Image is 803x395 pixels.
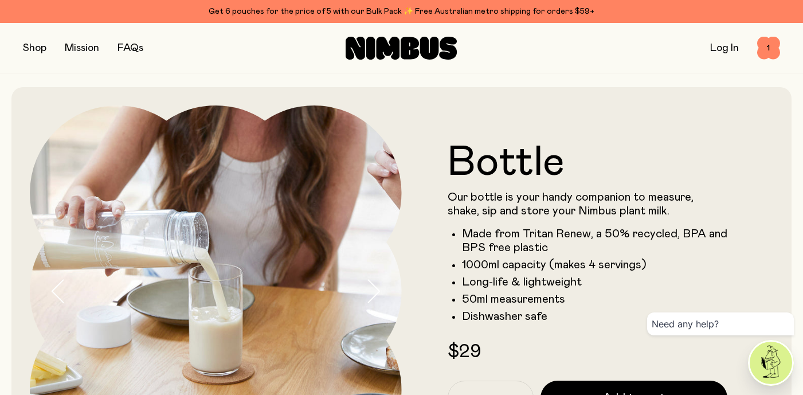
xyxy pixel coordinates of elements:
a: Log In [710,43,739,53]
span: $29 [448,343,481,361]
div: Need any help? [647,312,794,335]
li: Made from Tritan Renew, a 50% recycled, BPA and BPS free plastic [462,227,728,255]
li: Dishwasher safe [462,310,728,323]
li: 50ml measurements [462,292,728,306]
h1: Bottle [448,142,728,183]
div: Get 6 pouches for the price of 5 with our Bulk Pack ✨ Free Australian metro shipping for orders $59+ [23,5,780,18]
a: FAQs [117,43,143,53]
img: agent [750,342,792,384]
a: Mission [65,43,99,53]
li: 1000ml capacity (makes 4 servings) [462,258,728,272]
li: Long-life & lightweight [462,275,728,289]
button: 1 [757,37,780,60]
p: Our bottle is your handy companion to measure, shake, sip and store your Nimbus plant milk. [448,190,728,218]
